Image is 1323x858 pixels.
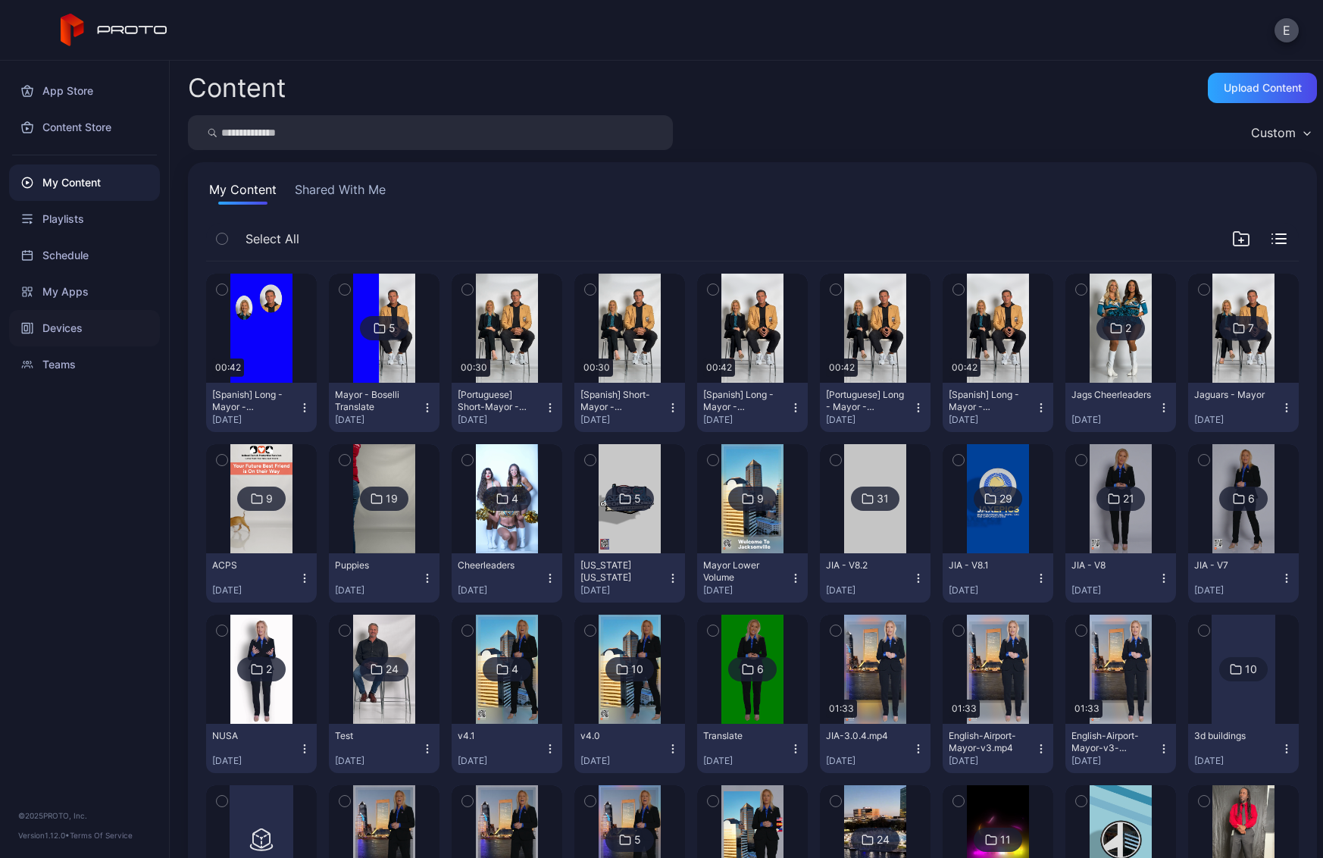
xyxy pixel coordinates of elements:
button: [Spanish] Long - Mayor - Boselli_v2(2).mp4[DATE] [697,383,808,432]
div: 29 [999,492,1012,506]
div: 9 [266,492,273,506]
div: JIA-3.0.4.mp4 [826,730,909,742]
button: Custom [1243,115,1317,150]
div: [Spanish] Short-Mayor - Boselli-footbal_v2(1)(1).mp4 [580,389,664,413]
div: 3d buildings [1194,730,1278,742]
button: 3d buildings[DATE] [1188,724,1299,773]
div: [DATE] [949,584,1035,597]
div: 5 [389,321,396,335]
div: © 2025 PROTO, Inc. [18,809,151,822]
button: Test[DATE] [329,724,439,773]
button: My Content [206,180,280,205]
div: [DATE] [1071,755,1158,767]
div: 24 [877,833,890,847]
button: ACPS[DATE] [206,553,317,603]
button: JIA - V8[DATE] [1065,553,1176,603]
div: [DATE] [580,755,667,767]
div: JIA - V8.1 [949,559,1032,571]
div: 6 [757,662,764,676]
div: [DATE] [335,584,421,597]
div: Cheerleaders [458,559,541,571]
a: Content Store [9,109,160,146]
div: [DATE] [1071,584,1158,597]
a: Terms Of Service [70,831,133,840]
div: Custom [1251,125,1296,140]
div: [DATE] [703,755,790,767]
div: 11 [1000,833,1011,847]
button: [Spanish] Long - Mayor - [PERSON_NAME] Heads.mp4[DATE] [206,383,317,432]
div: [DATE] [1194,584,1281,597]
div: Jaguars - Mayor [1194,389,1278,401]
div: [DATE] [580,584,667,597]
div: 4 [511,662,518,676]
div: [DATE] [703,414,790,426]
button: JIA-3.0.4.mp4[DATE] [820,724,930,773]
button: Jags Cheerleaders[DATE] [1065,383,1176,432]
div: [DATE] [335,414,421,426]
div: [DATE] [580,414,667,426]
a: My Apps [9,274,160,310]
div: JIA - V8.2 [826,559,909,571]
div: [DATE] [949,414,1035,426]
button: [Portuguese] Short-Mayor - Boselli-footbal_v2(1)(1).mp4[DATE] [452,383,562,432]
div: 5 [634,833,641,847]
span: Select All [246,230,299,248]
div: JIA - V8 [1071,559,1155,571]
button: E [1275,18,1299,42]
div: Mayor - Boselli Translate [335,389,418,413]
div: 31 [877,492,889,506]
div: [DATE] [1071,414,1158,426]
button: [US_STATE] [US_STATE][DATE] [574,553,685,603]
div: [Spanish] Long - Mayor - Boselli_v2(2).mp4 [703,389,787,413]
div: 10 [631,662,643,676]
div: [DATE] [1194,755,1281,767]
button: v4.0[DATE] [574,724,685,773]
a: Teams [9,346,160,383]
a: My Content [9,164,160,201]
button: JIA - V8.1[DATE] [943,553,1053,603]
button: NUSA[DATE] [206,724,317,773]
a: Schedule [9,237,160,274]
div: 6 [1248,492,1255,506]
button: [Spanish] Long - Mayor - Boselli_v2(1).mp4[DATE] [943,383,1053,432]
button: v4.1[DATE] [452,724,562,773]
div: [DATE] [212,755,299,767]
div: English-Airport-Mayor-v3-compressed.mp4 [1071,730,1155,754]
div: Jags Cheerleaders [1071,389,1155,401]
span: Version 1.12.0 • [18,831,70,840]
div: Test [335,730,418,742]
div: Florida Georgia [580,559,664,584]
div: [DATE] [826,584,912,597]
button: Puppies[DATE] [329,553,439,603]
div: [Portuguese] Long - Mayor - Boselli_v2(1).mp4 [826,389,909,413]
div: [Spanish] Long - Mayor - Boselli_v2(1).mp4 [949,389,1032,413]
div: [DATE] [458,755,544,767]
div: ACPS [212,559,296,571]
div: Upload Content [1224,82,1302,94]
button: JIA - V7[DATE] [1188,553,1299,603]
div: Content [188,75,286,101]
button: English-Airport-Mayor-v3-compressed.mp4[DATE] [1065,724,1176,773]
div: [DATE] [212,414,299,426]
div: 2 [266,662,272,676]
a: Devices [9,310,160,346]
div: [DATE] [1194,414,1281,426]
button: Mayor - Boselli Translate[DATE] [329,383,439,432]
div: Translate [703,730,787,742]
div: 19 [386,492,398,506]
div: [DATE] [703,584,790,597]
button: Jaguars - Mayor[DATE] [1188,383,1299,432]
div: JIA - V7 [1194,559,1278,571]
div: Puppies [335,559,418,571]
div: Mayor Lower Volume [703,559,787,584]
button: Cheerleaders[DATE] [452,553,562,603]
div: 5 [634,492,641,506]
button: JIA - V8.2[DATE] [820,553,930,603]
div: [DATE] [826,414,912,426]
div: 4 [511,492,518,506]
div: [DATE] [335,755,421,767]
